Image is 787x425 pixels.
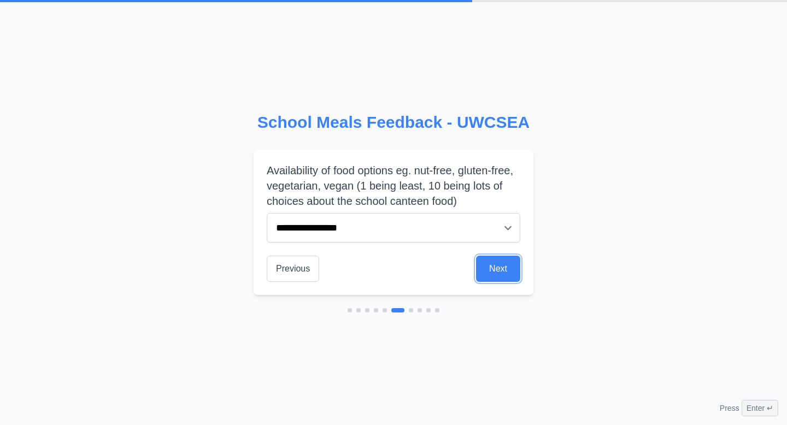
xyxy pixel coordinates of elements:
[267,163,520,209] label: Availability of food options eg. nut-free, gluten-free, vegetarian, vegan (1 being least, 10 bein...
[254,113,533,132] h2: School Meals Feedback - UWCSEA
[267,256,319,282] button: Previous
[476,256,520,282] button: Next
[720,400,778,416] div: Press
[742,400,778,416] span: Enter ↵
